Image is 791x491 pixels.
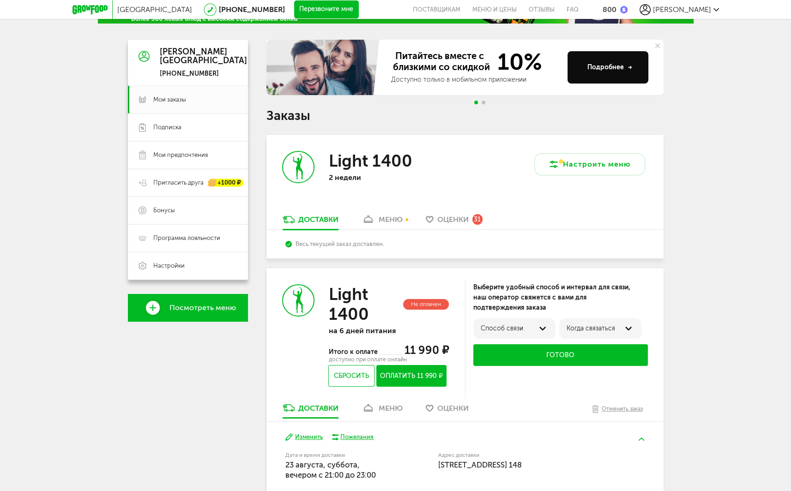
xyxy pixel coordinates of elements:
span: Подписка [153,123,181,132]
span: Мои заказы [153,96,186,104]
a: Подписка [128,114,248,141]
a: Мои предпочтения [128,141,248,169]
span: Оценки [437,215,469,224]
a: Оценки [421,403,473,418]
div: Когда связаться [567,325,634,332]
a: Оценки 31 [421,215,487,229]
a: Доставки [278,403,343,418]
h1: Заказы [266,110,664,122]
a: Настройки [128,252,248,280]
button: Готово [473,344,648,366]
span: Программа лояльности [153,234,220,242]
a: Мои заказы [128,86,248,114]
button: Изменить [285,433,323,442]
h3: Light 1400 [328,284,401,324]
div: Доступно только в мобильном приложении [391,75,560,84]
span: Итого к оплате [328,348,378,356]
img: bonus_b.cdccf46.png [620,6,628,13]
div: Подробнее [587,63,632,72]
div: доступно при оплате онлайн [328,357,448,362]
span: Пригласить друга [153,179,204,187]
span: [PERSON_NAME] [653,5,711,14]
div: Доставки [298,215,338,224]
label: Дата и время доставки [285,453,391,458]
a: [PHONE_NUMBER] [219,5,285,14]
div: Пожелания [340,433,374,441]
button: Отменить заказ [587,403,647,421]
a: меню [357,215,407,229]
span: 23 августа, суббота, вечером c 21:00 до 23:00 [285,460,376,479]
div: Весь текущий заказ доставлен. [285,240,644,247]
div: Не оплачен [403,299,449,310]
div: [PERSON_NAME] [GEOGRAPHIC_DATA] [160,48,247,66]
span: Оценки [437,404,469,413]
button: Сбросить [328,365,374,387]
a: Доставки [278,215,343,229]
div: меню [379,404,403,413]
div: +1000 ₽ [208,179,243,187]
a: Пригласить друга +1000 ₽ [128,169,248,197]
button: Перезвоните мне [294,0,359,19]
img: arrow-up-green.5eb5f82.svg [639,437,644,441]
div: 31 [472,214,483,224]
button: Подробнее [568,51,648,84]
a: Программа лояльности [128,224,248,252]
button: Настроить меню [534,153,645,175]
a: меню [357,403,407,418]
span: Настройки [153,262,185,270]
p: 2 недели [328,173,448,182]
h3: Light 1400 [328,151,412,171]
span: 11 990 ₽ [405,343,449,357]
button: Оплатить 11 990 ₽ [376,365,446,387]
div: Доставки [298,404,338,413]
span: 10% [492,50,542,73]
a: Посмотреть меню [128,294,248,322]
div: Отменить заказ [602,404,643,413]
div: Выберите удобный способ и интервал для связи, наш оператор свяжется с вами для подтверждения заказа [473,282,648,313]
div: 800 [603,5,616,14]
div: [PHONE_NUMBER] [160,70,247,78]
span: Бонусы [153,206,175,215]
p: на 6 дней питания [328,326,448,335]
img: family-banner.579af9d.jpg [266,40,382,95]
div: Способ связи [481,325,548,332]
span: [GEOGRAPHIC_DATA] [117,5,192,14]
span: Мои предпочтения [153,151,208,159]
span: Go to slide 1 [474,101,478,104]
div: меню [379,215,403,224]
a: Бонусы [128,197,248,224]
span: Go to slide 2 [482,101,485,104]
span: Посмотреть меню [169,304,236,312]
label: Адрес доставки [438,453,610,458]
button: Пожелания [332,433,374,441]
span: Питайтесь вместе с близкими со скидкой [391,50,492,73]
span: [STREET_ADDRESS] 148 [438,460,522,469]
